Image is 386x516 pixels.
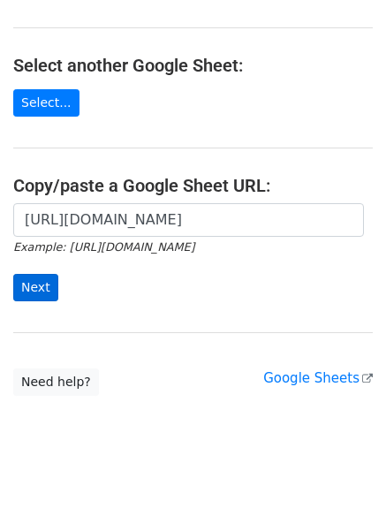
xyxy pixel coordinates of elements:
[13,240,194,254] small: Example: [URL][DOMAIN_NAME]
[13,203,364,237] input: Paste your Google Sheet URL here
[13,274,58,301] input: Next
[263,370,373,386] a: Google Sheets
[13,89,79,117] a: Select...
[13,55,373,76] h4: Select another Google Sheet:
[13,368,99,396] a: Need help?
[13,175,373,196] h4: Copy/paste a Google Sheet URL:
[298,431,386,516] iframe: Chat Widget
